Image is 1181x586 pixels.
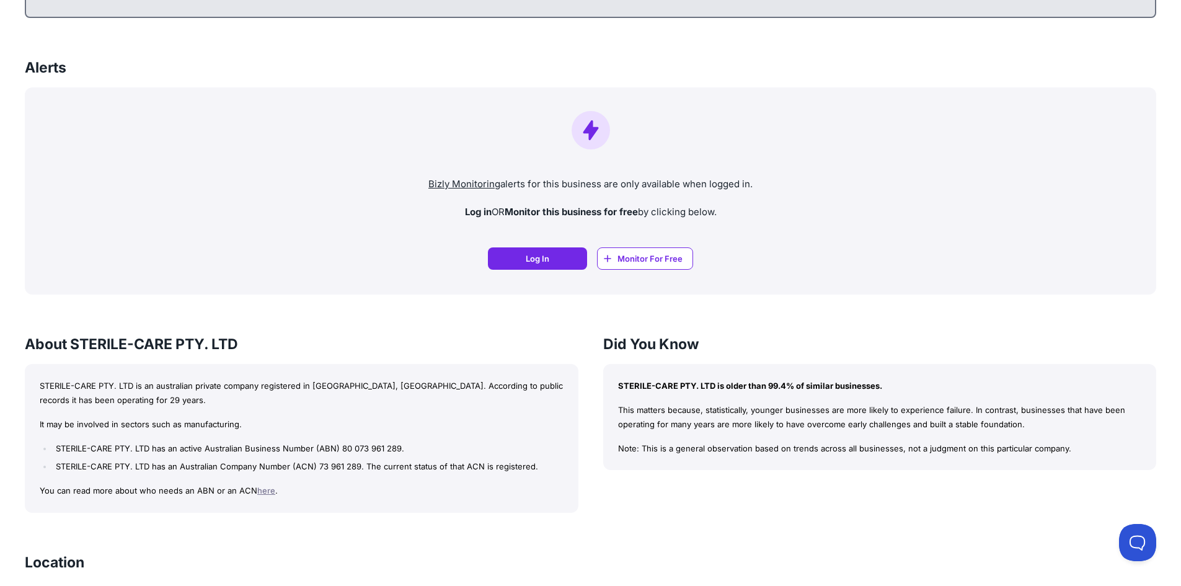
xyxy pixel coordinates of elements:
a: Monitor For Free [597,247,693,270]
a: Bizly Monitoring [428,178,500,190]
h3: About STERILE-CARE PTY. LTD [25,334,578,354]
p: alerts for this business are only available when logged in. [35,177,1146,192]
strong: Monitor this business for free [505,206,638,218]
li: STERILE-CARE PTY. LTD has an Australian Company Number (ACN) 73 961 289. The current status of th... [53,459,563,474]
p: STERILE-CARE PTY. LTD is an australian private company registered in [GEOGRAPHIC_DATA], [GEOGRAPH... [40,379,564,407]
p: OR by clicking below. [35,205,1146,220]
span: Log In [526,252,549,265]
strong: Log in [465,206,492,218]
span: Monitor For Free [617,252,683,265]
p: It may be involved in sectors such as manufacturing. [40,417,564,432]
p: You can read more about who needs an ABN or an ACN . [40,484,564,498]
a: Log In [488,247,587,270]
h3: Did You Know [603,334,1157,354]
a: here [257,486,275,495]
p: STERILE-CARE PTY. LTD is older than 99.4% of similar businesses. [618,379,1142,393]
h3: Alerts [25,58,66,78]
li: STERILE-CARE PTY. LTD has an active Australian Business Number (ABN) 80 073 961 289. [53,442,563,456]
iframe: Toggle Customer Support [1119,524,1156,561]
h3: Location [25,553,84,572]
p: Note: This is a general observation based on trends across all businesses, not a judgment on this... [618,442,1142,456]
p: This matters because, statistically, younger businesses are more likely to experience failure. In... [618,403,1142,432]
